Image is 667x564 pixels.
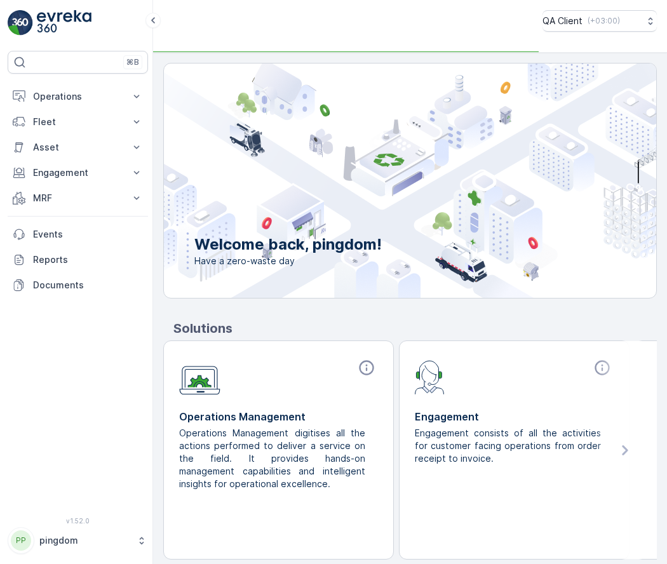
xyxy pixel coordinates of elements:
p: pingdom [39,534,130,547]
button: Fleet [8,109,148,135]
button: Asset [8,135,148,160]
img: logo [8,10,33,36]
p: MRF [33,192,123,205]
p: Asset [33,141,123,154]
p: ( +03:00 ) [588,16,620,26]
p: Engagement consists of all the activities for customer facing operations from order receipt to in... [415,427,603,465]
button: PPpingdom [8,527,148,554]
p: Operations Management digitises all the actions performed to deliver a service on the field. It p... [179,427,368,490]
button: Operations [8,84,148,109]
p: Events [33,228,143,241]
p: Operations Management [179,409,378,424]
img: city illustration [107,64,656,298]
button: QA Client(+03:00) [542,10,657,32]
a: Events [8,222,148,247]
p: QA Client [542,15,583,27]
a: Reports [8,247,148,272]
button: Engagement [8,160,148,185]
p: Welcome back, pingdom! [194,234,382,255]
p: ⌘B [126,57,139,67]
p: Reports [33,253,143,266]
p: Engagement [415,409,614,424]
div: PP [11,530,31,551]
p: Fleet [33,116,123,128]
p: Engagement [33,166,123,179]
img: module-icon [179,359,220,395]
button: MRF [8,185,148,211]
span: Have a zero-waste day [194,255,382,267]
span: v 1.52.0 [8,517,148,525]
p: Solutions [173,319,657,338]
img: logo_light-DOdMpM7g.png [37,10,91,36]
p: Documents [33,279,143,292]
img: module-icon [415,359,445,394]
a: Documents [8,272,148,298]
p: Operations [33,90,123,103]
